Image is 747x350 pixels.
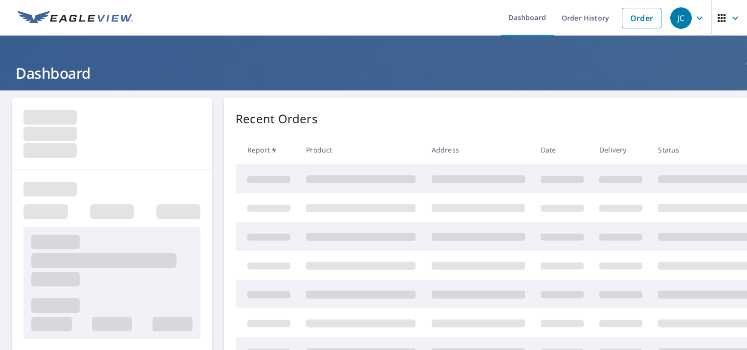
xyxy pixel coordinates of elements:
[592,135,650,164] th: Delivery
[236,135,298,164] th: Report #
[12,63,735,83] h1: Dashboard
[424,135,533,164] th: Address
[236,110,318,128] p: Recent Orders
[298,135,423,164] th: Product
[622,8,661,28] a: Order
[670,7,692,29] div: JC
[533,135,592,164] th: Date
[18,11,133,25] img: EV Logo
